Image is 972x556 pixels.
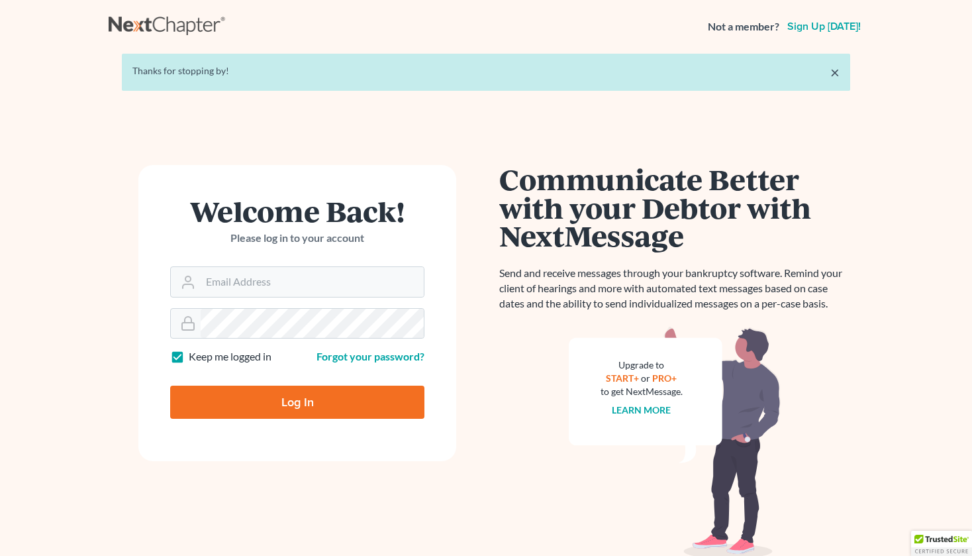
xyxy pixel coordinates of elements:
[612,404,671,416] a: Learn more
[785,21,863,32] a: Sign up [DATE]!
[642,372,651,384] span: or
[607,372,640,384] a: START+
[132,64,840,78] div: Thanks for stopping by!
[170,386,424,419] input: Log In
[201,267,424,296] input: Email Address
[189,349,271,364] label: Keep me logged in
[601,359,683,372] div: Upgrade to
[911,531,972,556] div: TrustedSite Certified
[708,19,779,34] strong: Not a member?
[601,385,683,398] div: to get NextMessage.
[499,266,850,311] p: Send and receive messages through your bankruptcy software. Remind your client of hearings and mo...
[170,231,424,246] p: Please log in to your account
[830,64,840,80] a: ×
[653,372,677,384] a: PRO+
[316,350,424,362] a: Forgot your password?
[499,165,850,250] h1: Communicate Better with your Debtor with NextMessage
[170,197,424,225] h1: Welcome Back!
